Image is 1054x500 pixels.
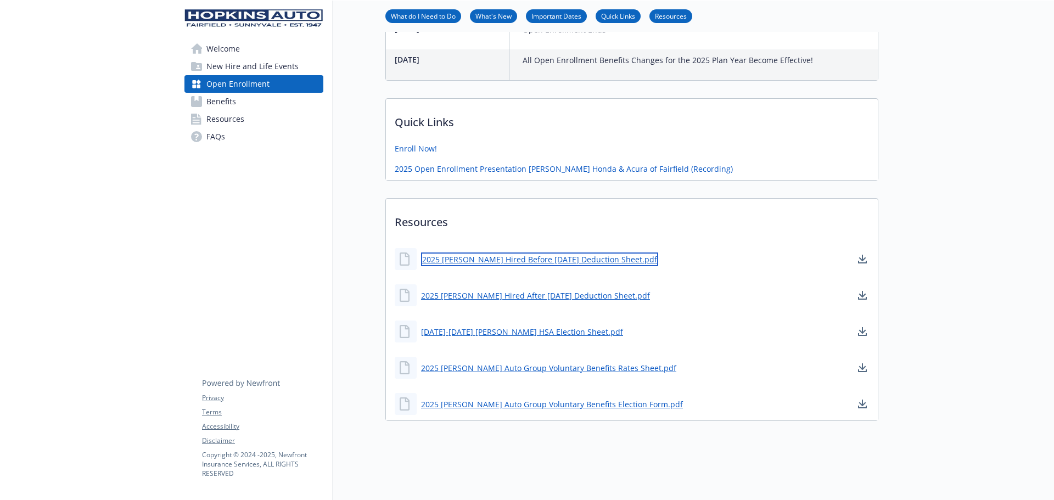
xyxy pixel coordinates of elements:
[421,326,623,338] a: [DATE]-[DATE] [PERSON_NAME] HSA Election Sheet.pdf
[386,199,878,239] p: Resources
[470,10,517,21] a: What's New
[206,110,244,128] span: Resources
[385,10,461,21] a: What do I Need to Do
[856,397,869,411] a: download document
[421,398,683,410] a: 2025 [PERSON_NAME] Auto Group Voluntary Benefits Election Form.pdf
[184,40,323,58] a: Welcome
[421,290,650,301] a: 2025 [PERSON_NAME] Hired After [DATE] Deduction Sheet.pdf
[202,422,323,431] a: Accessibility
[386,99,878,139] p: Quick Links
[596,10,641,21] a: Quick Links
[649,10,692,21] a: Resources
[856,289,869,302] a: download document
[202,450,323,478] p: Copyright © 2024 - 2025 , Newfront Insurance Services, ALL RIGHTS RESERVED
[184,58,323,75] a: New Hire and Life Events
[395,143,437,154] a: Enroll Now!
[184,75,323,93] a: Open Enrollment
[202,393,323,403] a: Privacy
[184,93,323,110] a: Benefits
[856,252,869,266] a: download document
[202,436,323,446] a: Disclaimer
[421,362,676,374] a: 2025 [PERSON_NAME] Auto Group Voluntary Benefits Rates Sheet.pdf
[206,40,240,58] span: Welcome
[184,110,323,128] a: Resources
[206,128,225,145] span: FAQs
[395,54,504,65] p: [DATE]
[526,10,587,21] a: Important Dates
[206,75,270,93] span: Open Enrollment
[206,58,299,75] span: New Hire and Life Events
[523,54,813,67] p: All Open Enrollment Benefits Changes for the 2025 Plan Year Become Effective!
[184,128,323,145] a: FAQs
[206,93,236,110] span: Benefits
[421,252,658,266] a: 2025 [PERSON_NAME] Hired Before [DATE] Deduction Sheet.pdf
[202,407,323,417] a: Terms
[856,361,869,374] a: download document
[395,163,733,175] a: 2025 Open Enrollment Presentation [PERSON_NAME] Honda & Acura of Fairfield (Recording)
[856,325,869,338] a: download document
